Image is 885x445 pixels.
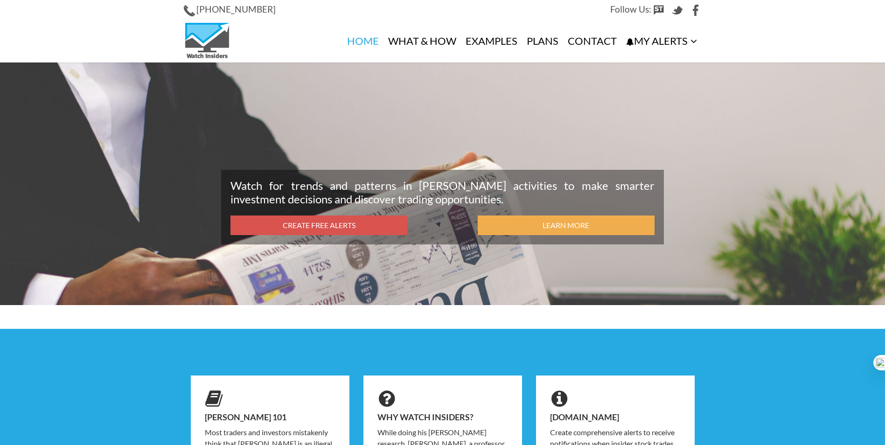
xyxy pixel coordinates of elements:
h4: [PERSON_NAME] 101 [205,413,335,422]
a: Learn More [478,216,655,236]
img: StockTwits [653,5,664,16]
a: Create Free Alerts [230,216,407,236]
span: Follow Us: [610,4,651,14]
h4: Why Watch Insiders? [377,413,508,422]
span: [PHONE_NUMBER] [196,4,276,14]
a: Home [342,20,383,62]
a: Plans [522,20,563,62]
p: Watch for trends and patterns in [PERSON_NAME] activities to make smarter investment decisions an... [230,179,655,206]
img: Facebook [690,5,702,16]
a: My Alerts [621,20,702,63]
a: Examples [461,20,522,62]
a: Contact [563,20,621,62]
img: Phone [184,5,195,16]
h4: [DOMAIN_NAME] [550,413,681,422]
img: Twitter [672,5,683,16]
a: What & How [383,20,461,62]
